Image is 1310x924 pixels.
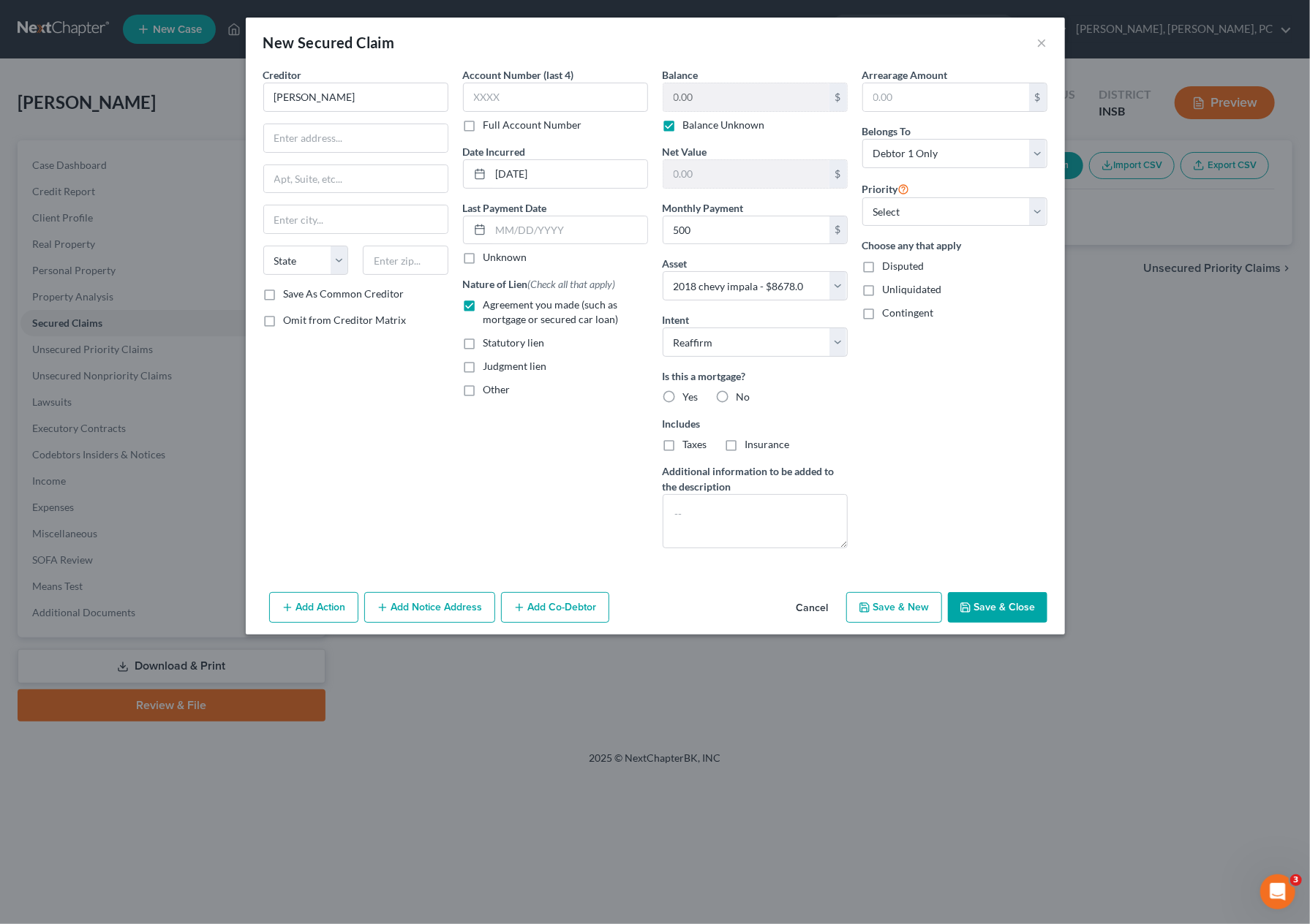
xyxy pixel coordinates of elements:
[863,83,1029,111] input: 0.00
[463,276,616,292] label: Nature of Lien
[862,180,910,197] label: Priority
[491,160,647,188] input: MM/DD/YYYY
[263,83,448,112] input: Search creditor by name...
[883,306,934,319] span: Contingent
[483,336,545,349] span: Statutory lien
[862,125,911,137] span: Belongs To
[737,390,750,403] span: No
[829,83,847,111] div: $
[785,594,840,623] button: Cancel
[829,216,847,244] div: $
[829,160,847,188] div: $
[483,118,582,132] label: Full Account Number
[501,592,609,623] button: Add Co-Debtor
[263,32,395,53] div: New Secured Claim
[363,246,448,275] input: Enter zip...
[528,278,616,290] span: (Check all that apply)
[683,438,707,450] span: Taxes
[1029,83,1047,111] div: $
[284,287,404,301] label: Save As Common Creditor
[483,383,511,395] span: Other
[663,257,688,270] span: Asset
[846,592,942,623] button: Save & New
[948,592,1047,623] button: Save & Close
[483,250,527,265] label: Unknown
[663,67,699,83] label: Balance
[463,144,526,159] label: Date Incurred
[483,360,547,372] span: Judgment lien
[663,160,829,188] input: 0.00
[663,368,848,384] label: Is this a mortgage?
[1037,34,1047,51] button: ×
[1290,874,1302,886] span: 3
[264,165,448,193] input: Apt, Suite, etc...
[264,205,448,233] input: Enter city...
[264,124,448,152] input: Enter address...
[663,216,829,244] input: 0.00
[745,438,790,450] span: Insurance
[284,314,407,326] span: Omit from Creditor Matrix
[1260,874,1295,909] iframe: Intercom live chat
[463,200,547,216] label: Last Payment Date
[364,592,495,623] button: Add Notice Address
[683,390,699,403] span: Yes
[269,592,358,623] button: Add Action
[683,118,765,132] label: Balance Unknown
[263,69,302,81] span: Creditor
[883,283,942,295] span: Unliquidated
[663,144,707,159] label: Net Value
[463,67,574,83] label: Account Number (last 4)
[663,200,744,216] label: Monthly Payment
[463,83,648,112] input: XXXX
[663,312,690,327] label: Intent
[883,260,925,272] span: Disputed
[862,238,1047,253] label: Choose any that apply
[663,463,848,494] label: Additional information to be added to the description
[663,416,848,431] label: Includes
[491,216,647,244] input: MM/DD/YYYY
[483,298,619,325] span: Agreement you made (such as mortgage or secured car loan)
[663,83,829,111] input: 0.00
[862,67,948,83] label: Arrearage Amount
